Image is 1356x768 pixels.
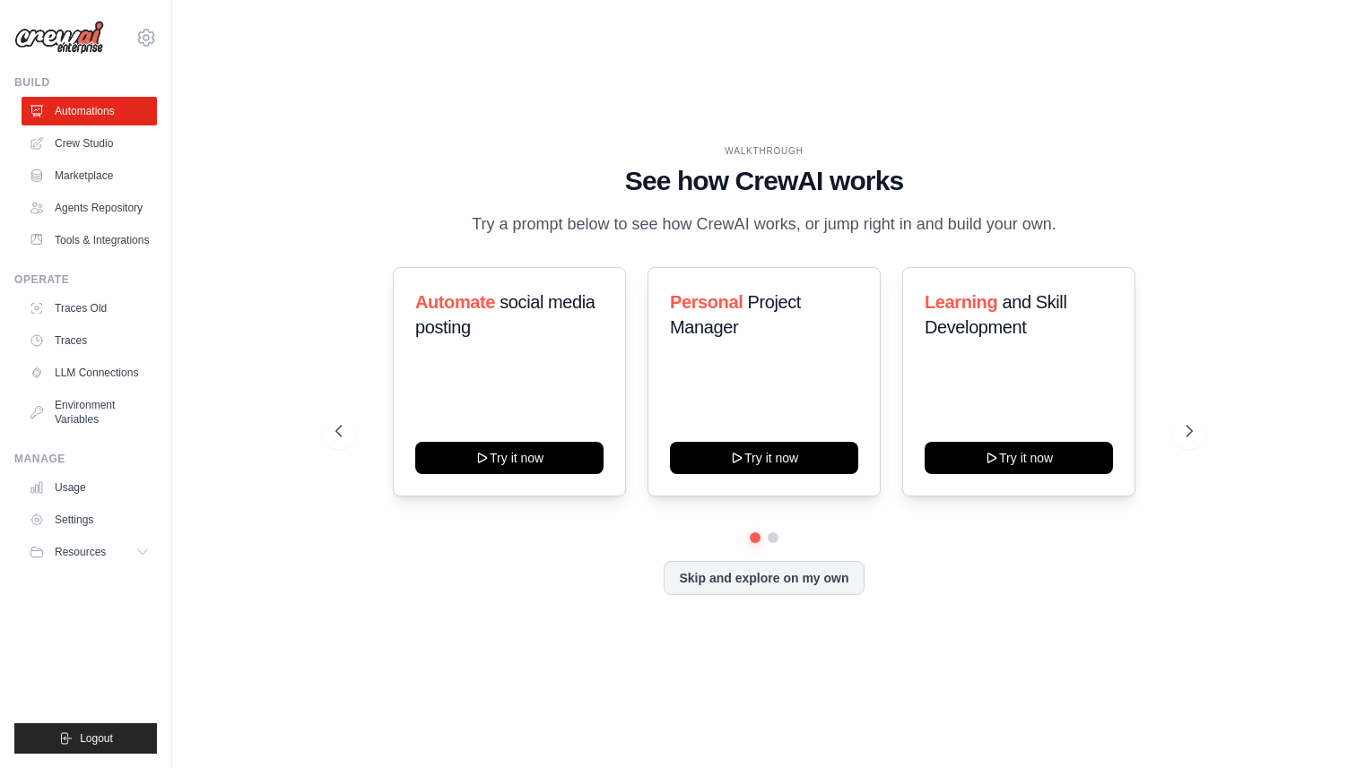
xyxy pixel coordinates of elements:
[925,292,997,312] span: Learning
[55,545,106,559] span: Resources
[14,272,157,287] div: Operate
[415,442,604,474] button: Try it now
[22,473,157,502] a: Usage
[22,505,157,534] a: Settings
[22,294,157,323] a: Traces Old
[22,161,157,190] a: Marketplace
[670,292,743,312] span: Personal
[335,144,1194,158] div: WALKTHROUGH
[22,194,157,222] a: Agents Repository
[925,442,1113,474] button: Try it now
[22,358,157,387] a: LLM Connections
[670,292,801,337] span: Project Manager
[463,211,1065,237] p: Try a prompt below to see how CrewAI works, or jump right in and build your own.
[14,21,104,55] img: Logo
[670,442,858,474] button: Try it now
[925,292,1066,337] span: and Skill Development
[22,129,157,158] a: Crew Studio
[22,326,157,355] a: Traces
[22,391,157,434] a: Environment Variables
[664,561,864,595] button: Skip and explore on my own
[14,75,157,90] div: Build
[22,97,157,125] a: Automations
[335,165,1194,197] h1: See how CrewAI works
[415,292,495,312] span: Automate
[14,723,157,754] button: Logout
[415,292,595,337] span: social media posting
[22,538,157,566] button: Resources
[14,452,157,466] div: Manage
[80,731,113,746] span: Logout
[22,226,157,255] a: Tools & Integrations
